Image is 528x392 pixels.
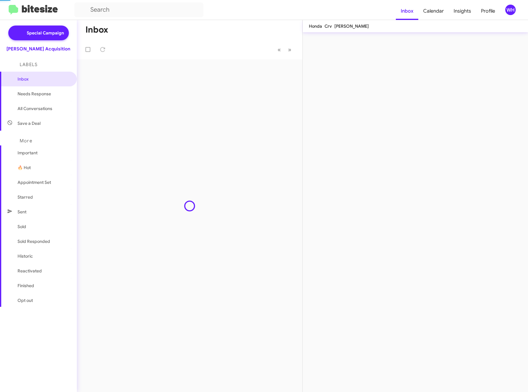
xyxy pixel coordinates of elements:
span: Sent [18,209,26,215]
span: Crv [325,23,332,29]
span: Opt out [18,297,33,303]
a: Special Campaign [8,26,69,40]
span: Special Campaign [27,30,64,36]
span: » [288,46,291,53]
nav: Page navigation example [274,43,295,56]
span: [PERSON_NAME] [334,23,369,29]
span: Historic [18,253,33,259]
button: Next [284,43,295,56]
a: Profile [476,2,500,20]
a: Inbox [396,2,418,20]
span: Appointment Set [18,179,51,185]
span: « [278,46,281,53]
span: Reactivated [18,268,42,274]
span: Labels [20,62,37,67]
h1: Inbox [85,25,108,35]
button: WH [500,5,521,15]
input: Search [74,2,203,17]
div: WH [505,5,516,15]
button: Previous [274,43,285,56]
span: Important [18,150,70,156]
a: Insights [449,2,476,20]
span: Honda [309,23,322,29]
span: Finished [18,283,34,289]
span: Inbox [18,76,70,82]
span: All Conversations [18,105,52,112]
span: Needs Response [18,91,70,97]
a: Calendar [418,2,449,20]
span: More [20,138,32,144]
div: [PERSON_NAME] Acquisition [6,46,70,52]
span: Sold Responded [18,238,50,244]
span: Save a Deal [18,120,41,126]
span: Starred [18,194,33,200]
span: 🔥 Hot [18,164,31,171]
span: Sold [18,224,26,230]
